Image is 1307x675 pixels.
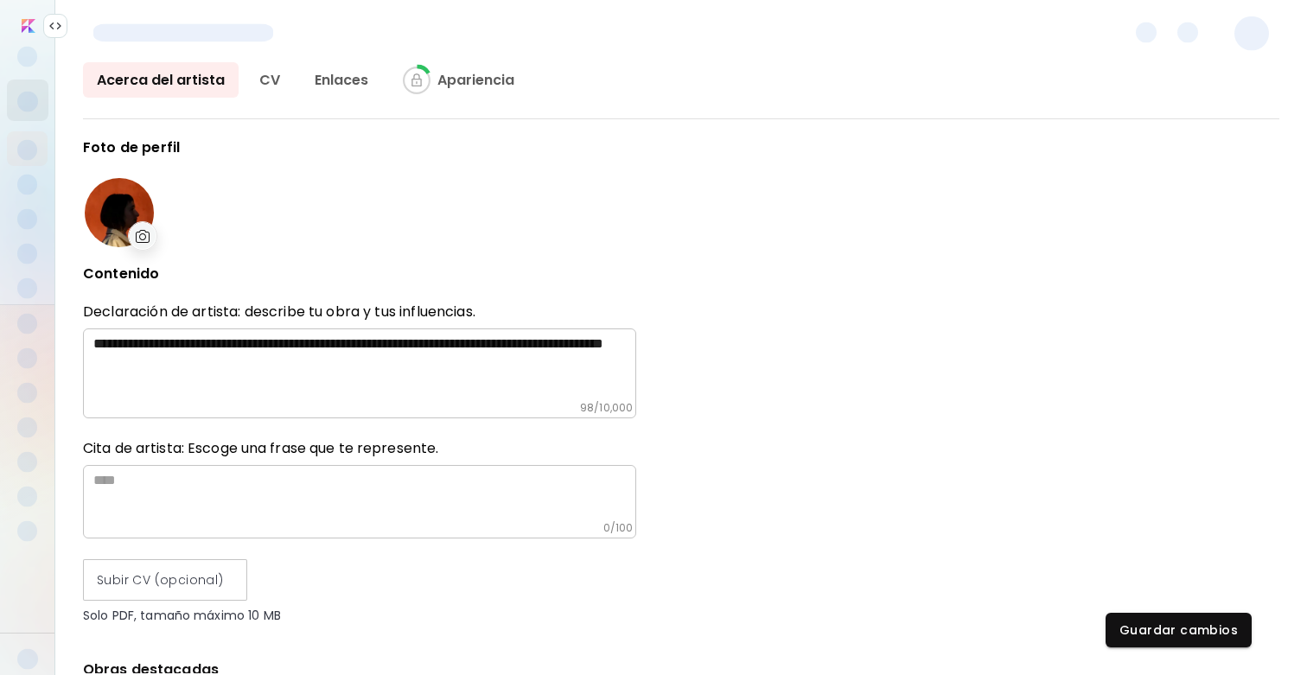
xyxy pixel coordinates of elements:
[603,521,633,535] h6: 0 / 100
[301,62,382,98] a: Enlaces
[83,559,247,601] label: Subir CV (opcional)
[83,608,636,623] p: Solo PDF, tamaño máximo 10 MB
[83,266,636,282] p: Contenido
[580,401,633,415] h6: 98 / 10,000
[83,140,636,156] p: Foto de perfil
[389,62,528,98] a: iconcompleteApariencia
[1119,621,1238,640] span: Guardar cambios
[1106,613,1252,647] button: Guardar cambios
[83,62,239,98] a: Acerca del artista
[83,439,636,458] h6: Cita de artista: Escoge una frase que te represente.
[83,302,636,322] p: Declaración de artista: describe tu obra y tus influencias.
[97,571,233,589] span: Subir CV (opcional)
[245,62,294,98] a: CV
[48,19,62,33] img: collapse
